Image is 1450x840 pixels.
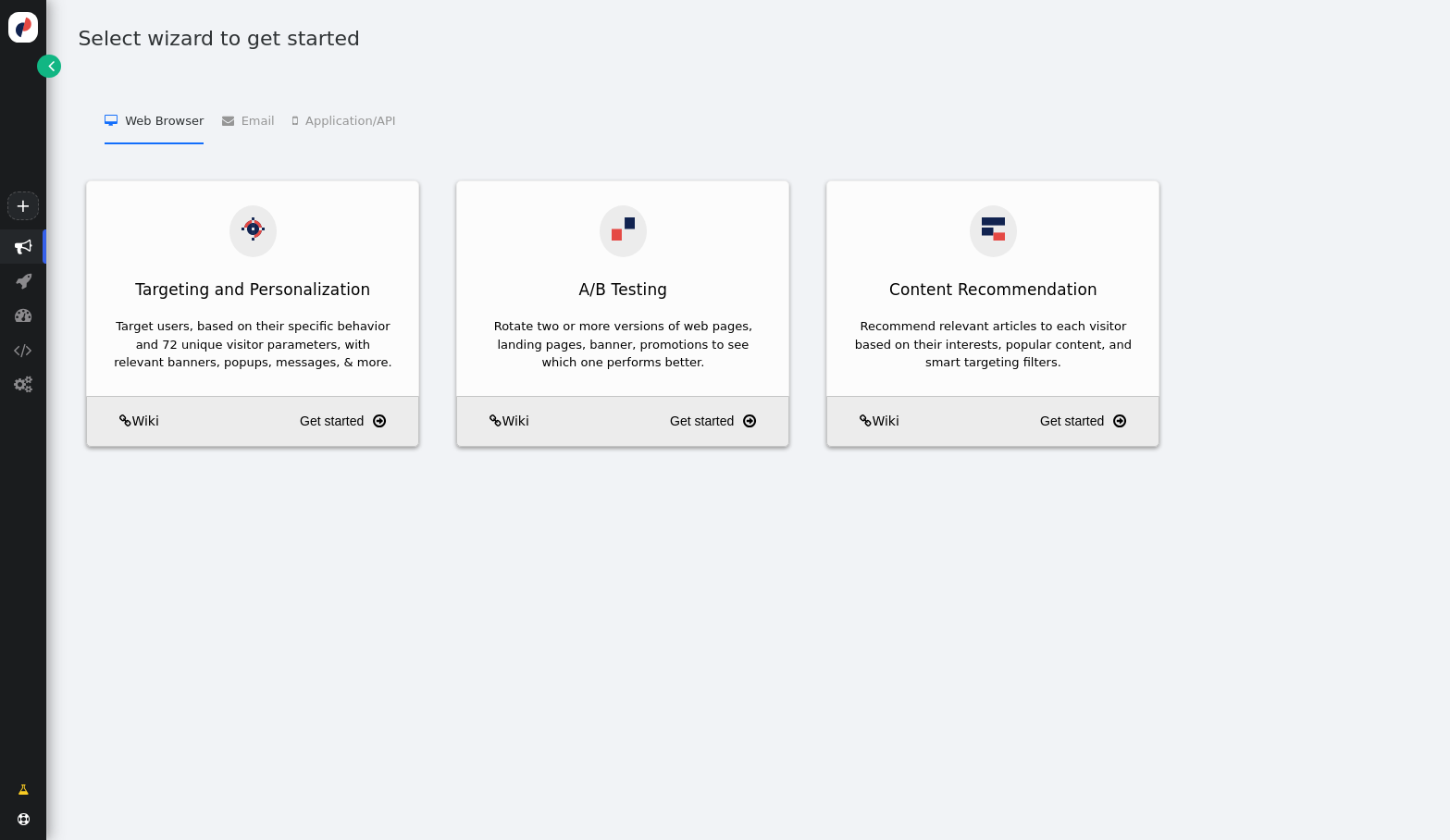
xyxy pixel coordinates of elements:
[87,269,418,312] div: Targeting and Personalization
[119,414,131,427] span: 
[982,217,1005,241] img: articles_recom.svg
[8,12,39,43] img: logo-icon.svg
[490,414,502,427] span: 
[300,404,412,438] a: Get started
[457,269,788,312] div: A/B Testing
[481,317,764,372] div: Rotate two or more versions of web pages, landing pages, banner, promotions to see which one perf...
[464,412,528,431] a: Wiki
[222,115,242,127] span: 
[78,23,1428,54] h1: Select wizard to get started
[105,96,204,143] li: Web Browser
[860,414,872,427] span: 
[834,412,899,431] a: Wiki
[612,217,635,241] img: ab.svg
[15,238,32,255] span: 
[37,55,60,78] a: 
[1040,404,1152,438] a: Get started
[111,317,394,372] div: Target users, based on their specific behavior and 72 unique visitor parameters, with relevant ba...
[15,306,32,324] span: 
[6,774,41,806] a: 
[105,115,125,127] span: 
[743,410,756,433] span: 
[7,191,39,220] a: +
[48,56,55,75] span: 
[1113,410,1126,433] span: 
[827,269,1159,312] div: Content Recommendation
[14,376,32,393] span: 
[222,96,275,143] li: Email
[242,217,265,241] img: actions.svg
[670,404,782,438] a: Get started
[292,115,305,127] span: 
[16,272,31,290] span: 
[292,96,395,143] li: Application/API
[93,412,158,431] a: Wiki
[18,781,29,799] span: 
[373,410,386,433] span: 
[851,317,1134,372] div: Recommend relevant articles to each visitor based on their interests, popular content, and smart ...
[18,813,30,825] span: 
[14,341,32,359] span: 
